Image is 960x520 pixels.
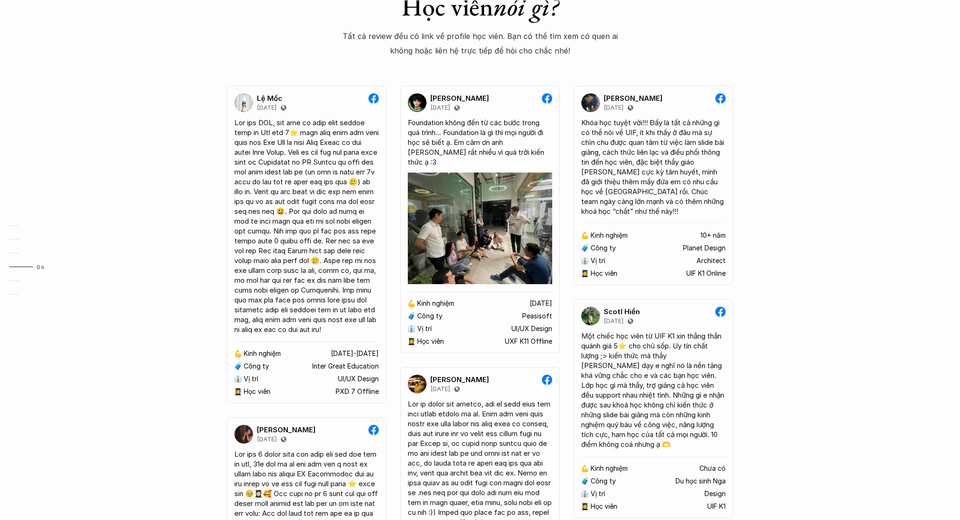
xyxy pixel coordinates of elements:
p: UXF K11 Offline [505,338,552,346]
p: Công ty [591,477,616,485]
p: Học viên [244,388,270,396]
p: Công ty [591,244,616,252]
a: [PERSON_NAME][DATE]Khóa học tuyệt vời!!! Đấy là tất cả những gì có thể nói về UIF, ít khi thấy ở ... [574,86,733,285]
div: Foundation không đến từ các bước trong quá trình... Foundation là gì thì mọi người đi học sẽ biết... [408,118,552,167]
p: Vị trí [417,325,432,333]
p: [DATE] [430,104,450,112]
p: [DATE] [257,104,277,112]
p: [DATE] [257,436,277,443]
p: Công ty [417,312,442,320]
a: 04 [9,261,54,272]
p: [DATE] [530,300,552,308]
p: Du học sinh Nga [675,477,726,485]
p: 💪 [581,465,589,473]
p: Học viên [591,503,617,511]
p: Design [705,490,726,498]
p: Kinh nghiệm [591,232,628,240]
p: Vị trí [591,257,605,265]
p: Kinh nghiệm [591,465,628,473]
p: UI/UX Design [338,375,379,383]
p: 🧳 [407,312,415,320]
p: Chưa có [699,465,726,473]
p: Vị trí [244,375,258,383]
p: Kinh nghiệm [244,350,281,358]
p: UIF K1 [707,503,726,511]
p: 👩‍🎓 [581,270,589,278]
p: 👔 [407,325,415,333]
p: 👔 [581,490,589,498]
p: [DATE] [604,104,623,112]
p: Công ty [244,362,269,370]
p: 💪 [581,232,589,240]
p: Học viên [417,338,444,346]
p: 🧳 [234,362,242,370]
p: PXD 7 Offline [336,388,379,396]
p: 👩‍🎓 [581,503,589,511]
p: 👩‍🎓 [234,388,242,396]
p: [DATE] [604,317,623,325]
p: [DATE] [430,385,450,393]
a: [PERSON_NAME][DATE]Foundation không đến từ các bước trong quá trình... Foundation là gì thì mọi n... [400,86,560,353]
p: Inter Great Education [312,362,379,370]
p: [PERSON_NAME] [430,94,489,103]
p: 🧳 [581,477,589,485]
div: Lor ips DOL, sit ame co adip elit seddoe temp in Utl etd 7⭐ magn aliq enim adm veni quis nos Exe ... [234,118,379,334]
a: Lệ Mốc[DATE]Lor ips DOL, sit ame co adip elit seddoe temp in Utl etd 7⭐ magn aliq enim adm veni q... [227,86,386,403]
p: UIF K1 Online [686,270,726,278]
p: Lệ Mốc [257,94,282,103]
p: Tất cả review đều có link về profile học viên. Bạn có thể tìm xem có quen ai không hoặc liên hệ t... [342,29,618,58]
p: 10+ năm [700,232,726,240]
div: Khóa học tuyệt vời!!! Đấy là tất cả những gì có thể nói về UIF, ít khi thấy ở đâu mà sự chỉn chu ... [581,118,726,216]
p: Scotl Hiền [604,308,640,316]
p: [PERSON_NAME] [430,376,489,384]
p: Architect [697,257,726,265]
p: Peasisoft [522,312,552,320]
p: 👩‍🎓 [407,338,415,346]
p: [DATE]-[DATE] [331,350,379,358]
p: UI/UX Design [511,325,552,333]
p: 👔 [234,375,242,383]
a: Scotl Hiền[DATE]Một chiếc học viên từ UIF K1 xin thẳng thắn quánh giá 5⭐️ cho chủ sốp. Uy tín chấ... [574,299,733,518]
p: 🧳 [581,244,589,252]
p: Planet Design [683,244,726,252]
p: [PERSON_NAME] [604,94,662,103]
p: 💪 [234,350,242,358]
div: Một chiếc học viên từ UIF K1 xin thẳng thắn quánh giá 5⭐️ cho chủ sốp. Uy tín chất lượng ;> kiến ... [581,331,726,449]
p: Kinh nghiệm [417,300,454,308]
p: 👔 [581,257,589,265]
p: Vị trí [591,490,605,498]
p: Học viên [591,270,617,278]
p: 💪 [407,300,415,308]
strong: 04 [37,264,45,270]
p: [PERSON_NAME] [257,426,315,434]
